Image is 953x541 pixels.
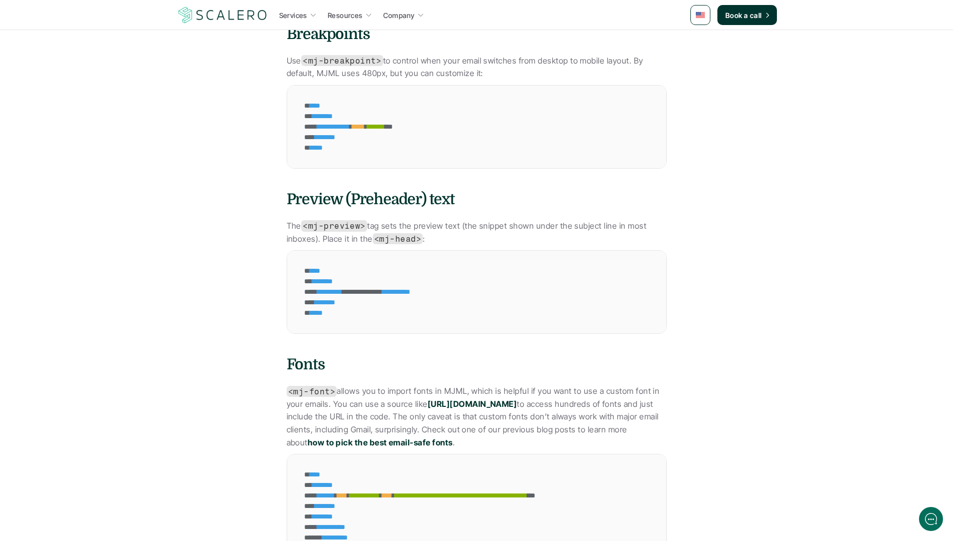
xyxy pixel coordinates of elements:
[717,5,777,25] a: Book a call
[725,10,762,21] p: Book a call
[279,10,307,21] p: Services
[287,386,337,397] code: <mj-font>
[65,139,120,147] span: New conversation
[287,220,667,245] p: The tag sets the preview text (the snippet shown under the subject line in most inboxes). Place i...
[15,67,185,115] h2: Let us know if we can help with lifecycle marketing.
[287,24,667,45] h4: Breakpoints
[84,350,127,356] span: We run on Gist
[383,10,415,21] p: Company
[301,55,383,66] code: <mj-breakpoint>
[428,399,517,409] a: [URL][DOMAIN_NAME]
[308,437,453,447] a: how to pick the best email-safe fonts
[287,86,666,168] div: Code Editor for example.md
[287,385,667,449] p: allows you to import fonts in MJML, which is helpful if you want to use a custom font in your ema...
[177,6,269,25] img: Scalero company logo
[16,133,185,153] button: New conversation
[287,251,502,333] div: Code Editor for example.md
[919,507,943,531] iframe: gist-messenger-bubble-iframe
[287,251,666,333] div: Code Editor for example.md
[287,354,667,375] h4: Fonts
[177,6,269,24] a: Scalero company logo
[287,189,667,210] h4: Preview (Preheader) text
[301,220,367,231] code: <mj-preview>
[287,55,667,80] p: Use to control when your email switches from desktop to mobile layout. By default, MJML uses 480p...
[15,49,185,65] h1: Hi! Welcome to [GEOGRAPHIC_DATA].
[287,86,472,168] div: Code Editor for example.md
[373,233,423,244] code: <mj-head>
[328,10,363,21] p: Resources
